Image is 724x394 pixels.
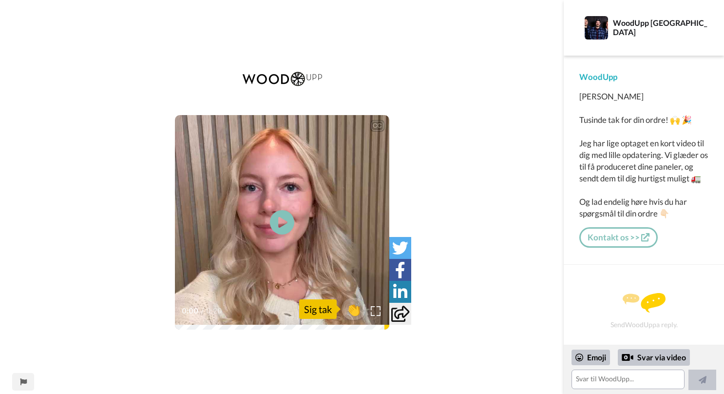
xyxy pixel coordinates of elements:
img: Profile Image [585,16,608,39]
span: 0:20 [206,305,223,317]
span: 0:00 [182,305,199,317]
button: 👏 [342,298,366,320]
img: message.svg [623,293,666,313]
div: WoodUpp [579,71,708,83]
img: Full screen [371,306,381,316]
div: Reply by Video [622,352,633,363]
div: Svar via video [618,349,690,366]
div: Send WoodUpp a reply. [577,282,711,340]
div: Sig tak [299,299,337,319]
div: CC [371,121,383,131]
span: / [201,305,204,317]
div: [PERSON_NAME] Tusinde tak for din ordre! 🙌 🎉 Jeg har lige optaget en kort video til dig med lille... [579,91,708,219]
div: WoodUpp [GEOGRAPHIC_DATA] [613,18,708,37]
span: 👏 [342,301,366,317]
div: Emoji [572,350,610,365]
a: Kontakt os >> [579,227,658,248]
img: b4dab34d-2804-42ca-99e6-f6f86ad142d0 [236,62,328,96]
